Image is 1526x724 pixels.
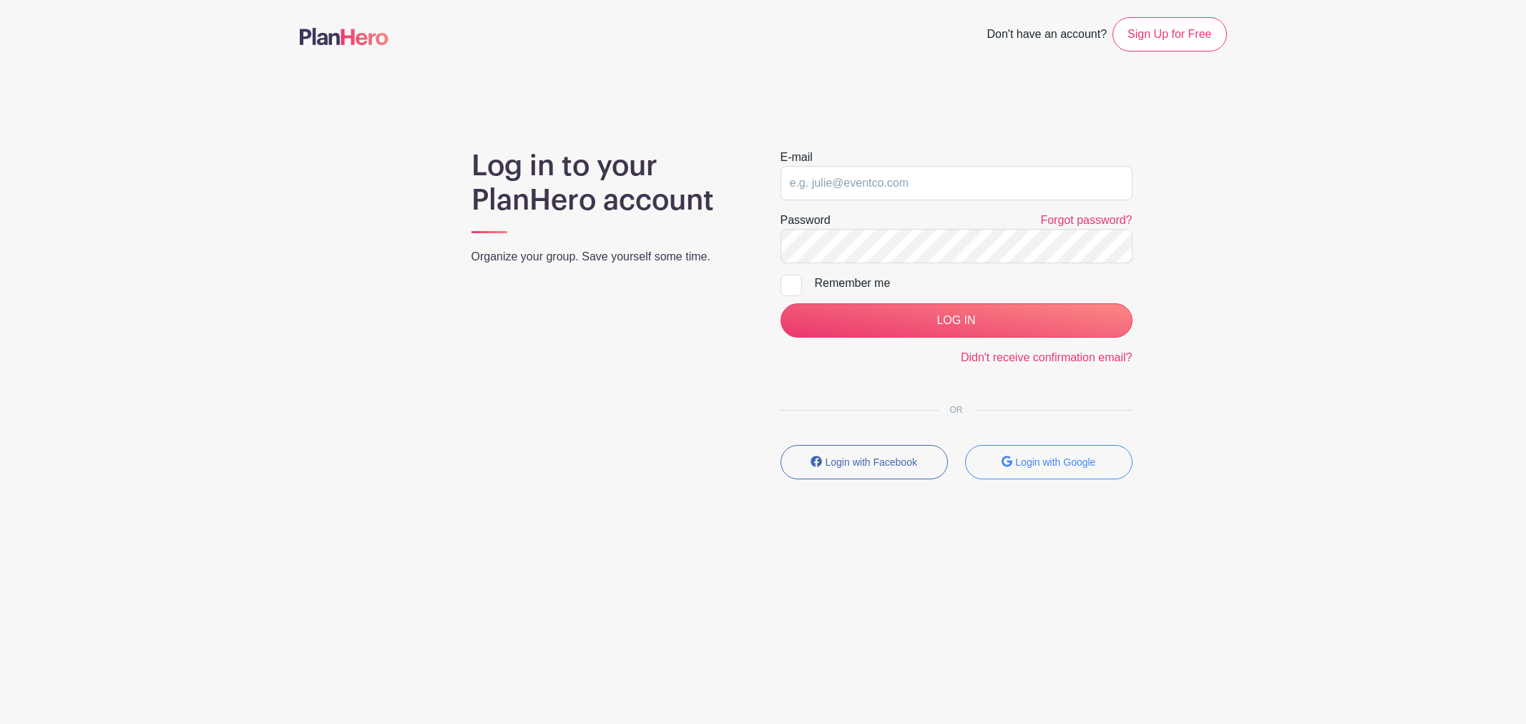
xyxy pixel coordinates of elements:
small: Login with Google [1015,456,1095,468]
input: e.g. julie@eventco.com [781,166,1133,200]
a: Forgot password? [1040,214,1132,226]
div: Remember me [815,275,1133,292]
span: OR [939,405,974,415]
button: Login with Google [965,445,1133,479]
a: Sign Up for Free [1112,17,1226,52]
span: Don't have an account? [987,20,1107,52]
img: logo-507f7623f17ff9eddc593b1ce0a138ce2505c220e1c5a4e2b4648c50719b7d32.svg [300,28,388,45]
label: E-mail [781,149,813,166]
button: Login with Facebook [781,445,948,479]
label: Password [781,212,831,229]
a: Didn't receive confirmation email? [961,351,1133,363]
h1: Log in to your PlanHero account [471,149,746,217]
small: Login with Facebook [826,456,917,468]
p: Organize your group. Save yourself some time. [471,248,746,265]
input: LOG IN [781,303,1133,338]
